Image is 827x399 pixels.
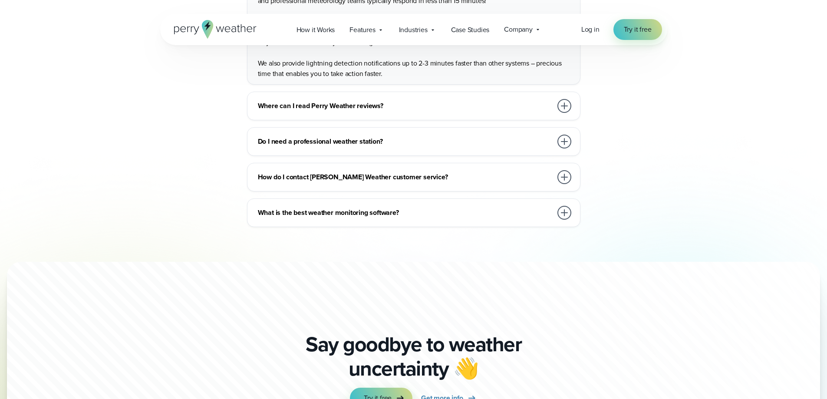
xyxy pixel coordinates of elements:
[303,332,525,381] p: Say goodbye to weather uncertainty 👋
[297,25,335,35] span: How it Works
[504,24,533,35] span: Company
[399,25,428,35] span: Industries
[258,101,552,111] h3: Where can I read Perry Weather reviews?
[581,24,600,34] span: Log in
[349,25,375,35] span: Features
[258,172,552,182] h3: How do I contact [PERSON_NAME] Weather customer service?
[289,21,343,39] a: How it Works
[258,136,552,147] h3: Do I need a professional weather station?
[258,58,573,79] p: We also provide lightning detection notifications up to 2-3 minutes faster than other systems – p...
[258,208,552,218] h3: What is the best weather monitoring software?
[624,24,652,35] span: Try it free
[613,19,662,40] a: Try it free
[581,24,600,35] a: Log in
[451,25,490,35] span: Case Studies
[444,21,497,39] a: Case Studies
